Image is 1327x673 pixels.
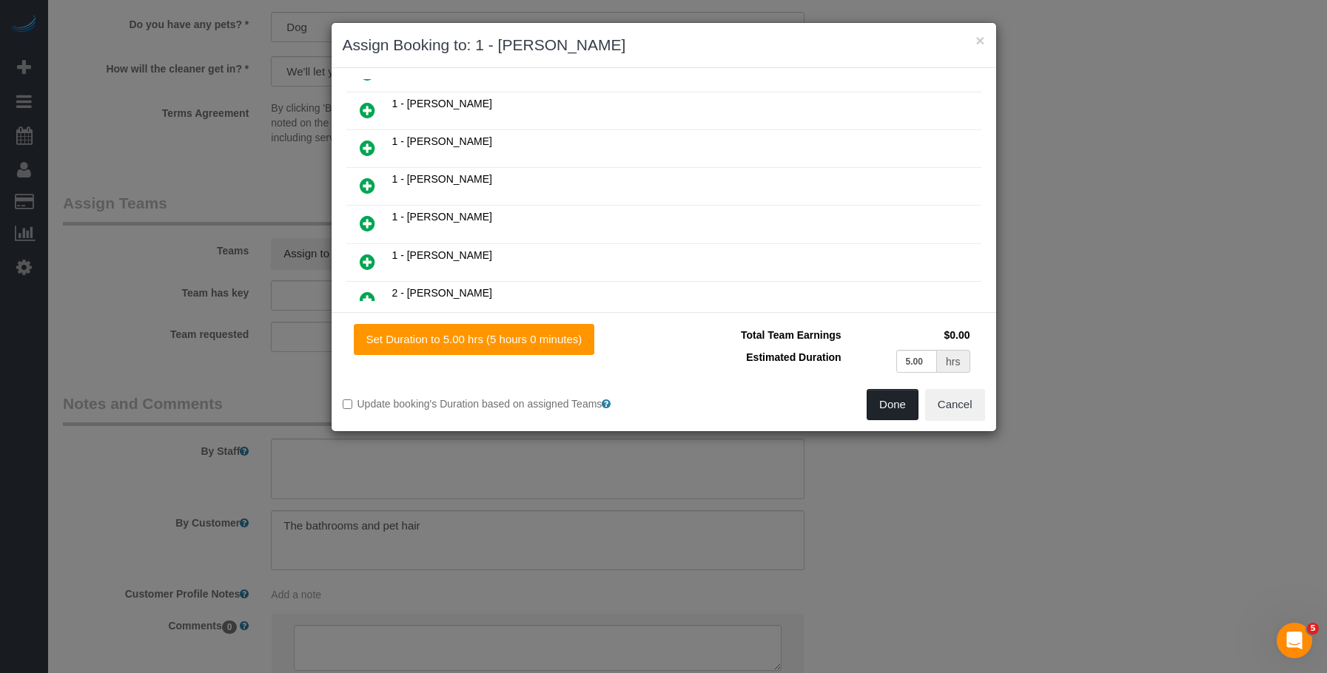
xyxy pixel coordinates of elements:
[392,249,492,261] span: 1 - [PERSON_NAME]
[392,135,492,147] span: 1 - [PERSON_NAME]
[975,33,984,48] button: ×
[392,173,492,185] span: 1 - [PERSON_NAME]
[392,211,492,223] span: 1 - [PERSON_NAME]
[925,389,985,420] button: Cancel
[1307,623,1319,635] span: 5
[343,399,352,409] input: Update booking's Duration based on assigned Teams
[1277,623,1312,658] iframe: Intercom live chat
[343,34,985,56] h3: Assign Booking to: 1 - [PERSON_NAME]
[392,98,492,109] span: 1 - [PERSON_NAME]
[354,324,595,355] button: Set Duration to 5.00 hrs (5 hours 0 minutes)
[392,287,492,299] span: 2 - [PERSON_NAME]
[937,350,970,373] div: hrs
[675,324,845,346] td: Total Team Earnings
[867,389,918,420] button: Done
[746,351,841,363] span: Estimated Duration
[845,324,974,346] td: $0.00
[343,396,653,411] label: Update booking's Duration based on assigned Teams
